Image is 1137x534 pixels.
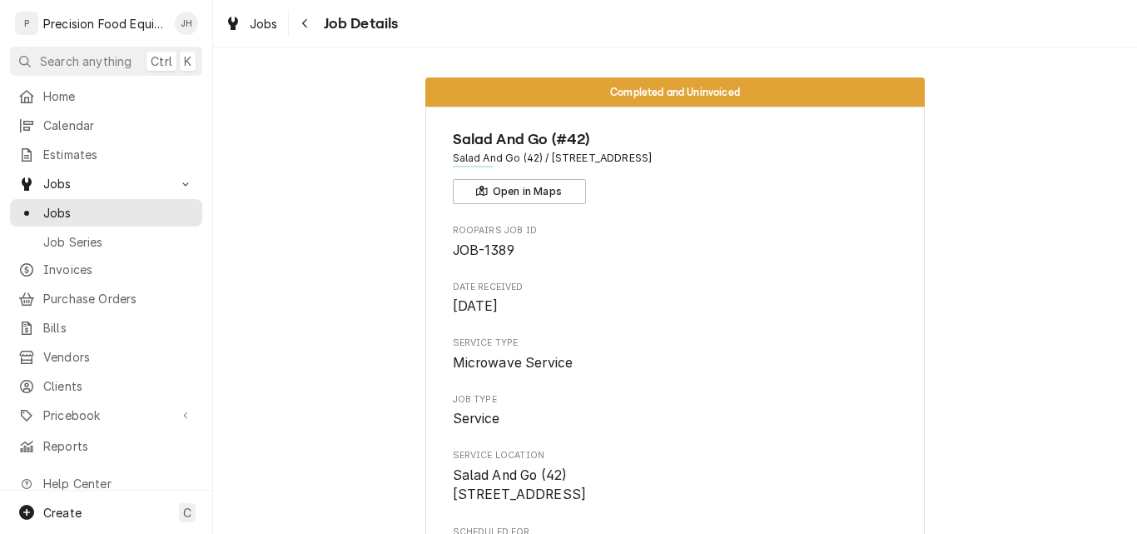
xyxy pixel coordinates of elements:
[10,372,202,400] a: Clients
[43,437,194,455] span: Reports
[453,337,898,350] span: Service Type
[43,233,194,251] span: Job Series
[453,224,898,260] div: Roopairs Job ID
[453,393,898,429] div: Job Type
[43,175,169,192] span: Jobs
[43,475,192,492] span: Help Center
[43,319,194,337] span: Bills
[43,348,194,366] span: Vendors
[183,504,191,522] span: C
[218,10,285,37] a: Jobs
[10,82,202,110] a: Home
[10,47,202,76] button: Search anythingCtrlK
[453,449,898,462] span: Service Location
[453,128,898,204] div: Client Information
[10,199,202,227] a: Jobs
[43,117,194,134] span: Calendar
[319,12,399,35] span: Job Details
[175,12,198,35] div: Jason Hertel's Avatar
[453,298,499,314] span: [DATE]
[453,151,898,166] span: Address
[15,12,38,35] div: P
[453,128,898,151] span: Name
[10,470,202,497] a: Go to Help Center
[453,355,573,371] span: Microwave Service
[453,179,586,204] button: Open in Maps
[453,242,514,258] span: JOB-1389
[453,297,898,317] span: Date Received
[43,377,194,395] span: Clients
[43,506,82,520] span: Create
[10,432,202,460] a: Reports
[151,52,172,70] span: Ctrl
[250,15,278,32] span: Jobs
[453,449,898,505] div: Service Location
[10,112,202,139] a: Calendar
[10,285,202,312] a: Purchase Orders
[453,281,898,294] span: Date Received
[43,204,194,222] span: Jobs
[10,256,202,283] a: Invoices
[453,467,587,503] span: Salad And Go (42) [STREET_ADDRESS]
[184,52,191,70] span: K
[453,353,898,373] span: Service Type
[10,343,202,371] a: Vendors
[10,314,202,342] a: Bills
[40,52,132,70] span: Search anything
[453,409,898,429] span: Job Type
[453,241,898,261] span: Roopairs Job ID
[43,261,194,278] span: Invoices
[43,87,194,105] span: Home
[425,77,925,107] div: Status
[453,224,898,237] span: Roopairs Job ID
[453,281,898,317] div: Date Received
[453,466,898,505] span: Service Location
[10,141,202,168] a: Estimates
[43,290,194,307] span: Purchase Orders
[453,393,898,407] span: Job Type
[10,228,202,256] a: Job Series
[10,402,202,429] a: Go to Pricebook
[292,10,319,37] button: Navigate back
[43,15,166,32] div: Precision Food Equipment LLC
[43,146,194,163] span: Estimates
[10,170,202,197] a: Go to Jobs
[175,12,198,35] div: JH
[43,407,169,424] span: Pricebook
[610,87,740,97] span: Completed and Uninvoiced
[453,337,898,372] div: Service Type
[453,411,500,427] span: Service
